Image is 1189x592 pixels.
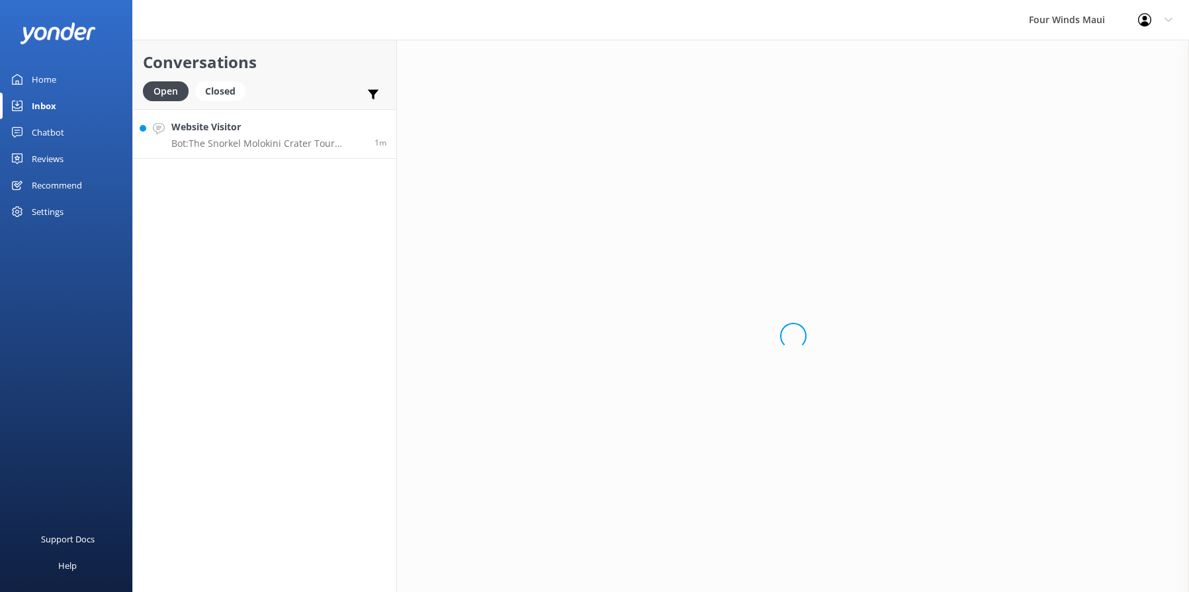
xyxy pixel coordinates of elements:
[32,66,56,93] div: Home
[143,81,189,101] div: Open
[32,198,64,225] div: Settings
[41,526,95,552] div: Support Docs
[195,81,245,101] div: Closed
[171,138,365,149] p: Bot: The Snorkel Molokini Crater Tour typically includes about 1.5 hours of snorkeling time, depe...
[195,83,252,98] a: Closed
[143,50,386,75] h2: Conversations
[374,137,386,148] span: Sep 23 2025 02:19pm (UTC -10:00) Pacific/Honolulu
[32,172,82,198] div: Recommend
[171,120,365,134] h4: Website Visitor
[32,119,64,146] div: Chatbot
[143,83,195,98] a: Open
[20,22,96,44] img: yonder-white-logo.png
[32,93,56,119] div: Inbox
[32,146,64,172] div: Reviews
[58,552,77,579] div: Help
[133,109,396,159] a: Website VisitorBot:The Snorkel Molokini Crater Tour typically includes about 1.5 hours of snorkel...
